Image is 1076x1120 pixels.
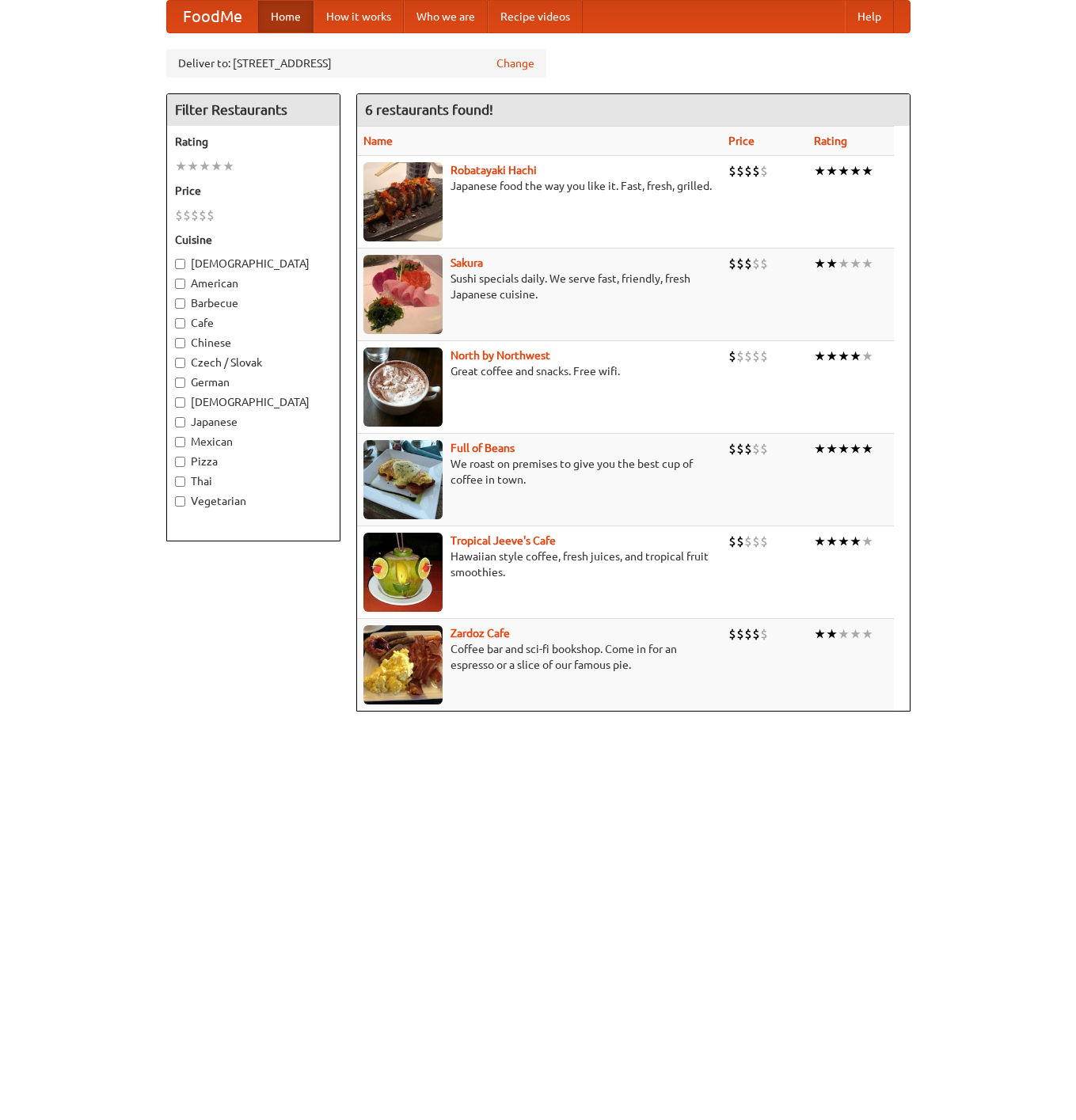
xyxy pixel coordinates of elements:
li: $ [728,347,736,365]
li: ★ [826,162,838,180]
li: ★ [838,347,850,365]
li: ★ [850,625,861,643]
li: ★ [861,440,873,457]
div: Deliver to: [STREET_ADDRESS] [166,49,546,78]
a: Help [845,1,894,32]
li: $ [760,162,768,180]
label: Pizza [175,454,332,469]
input: Pizza [175,457,185,467]
li: $ [744,347,752,365]
a: North by Northwest [451,349,550,362]
input: American [175,279,185,289]
li: ★ [838,162,850,180]
li: ★ [861,162,873,180]
li: ★ [850,440,861,457]
input: Thai [175,476,185,487]
li: $ [744,162,752,180]
li: ★ [814,347,826,365]
li: ★ [826,533,838,550]
li: $ [752,162,760,180]
h5: Rating [175,134,332,150]
li: $ [199,207,207,224]
li: ★ [814,625,826,643]
img: jeeves.jpg [363,533,443,612]
p: Coffee bar and sci-fi bookshop. Come in for an espresso or a slice of our famous pie. [363,641,717,673]
li: $ [760,533,768,550]
label: Chinese [175,335,332,351]
h5: Price [175,183,332,199]
li: $ [175,207,183,224]
label: Barbecue [175,295,332,311]
a: Robatayaki Hachi [451,164,537,177]
input: Japanese [175,417,185,427]
li: ★ [838,255,850,272]
li: ★ [826,625,838,643]
li: $ [183,207,191,224]
li: $ [752,533,760,550]
input: German [175,378,185,388]
li: ★ [175,158,187,175]
li: $ [752,347,760,365]
li: ★ [826,347,838,365]
p: We roast on premises to give you the best cup of coffee in town. [363,456,717,488]
li: ★ [814,255,826,272]
li: $ [760,255,768,272]
img: sakura.jpg [363,255,443,334]
li: ★ [826,255,838,272]
input: Chinese [175,338,185,348]
label: Thai [175,473,332,489]
label: Cafe [175,315,332,331]
a: Tropical Jeeve's Cafe [451,534,556,547]
li: ★ [199,158,211,175]
li: ★ [850,255,861,272]
input: Mexican [175,437,185,447]
li: $ [752,625,760,643]
li: ★ [861,625,873,643]
li: $ [728,255,736,272]
li: ★ [838,440,850,457]
li: $ [736,162,744,180]
a: Change [496,55,534,71]
a: How it works [314,1,404,32]
a: Rating [814,135,847,147]
a: Recipe videos [488,1,583,32]
li: $ [744,440,752,457]
li: $ [191,207,199,224]
li: $ [744,625,752,643]
h5: Cuisine [175,232,332,248]
input: Cafe [175,318,185,328]
li: $ [744,533,752,550]
label: Mexican [175,434,332,450]
img: robatayaki.jpg [363,162,443,241]
a: Who we are [404,1,488,32]
li: $ [728,162,736,180]
li: ★ [838,533,850,550]
a: Name [363,135,393,147]
b: Zardoz Cafe [451,627,510,640]
li: ★ [861,533,873,550]
label: Vegetarian [175,493,332,509]
li: $ [736,440,744,457]
li: $ [728,625,736,643]
input: [DEMOGRAPHIC_DATA] [175,397,185,408]
li: ★ [187,158,199,175]
li: $ [752,255,760,272]
li: $ [728,440,736,457]
img: beans.jpg [363,440,443,519]
li: ★ [850,533,861,550]
input: [DEMOGRAPHIC_DATA] [175,259,185,269]
img: zardoz.jpg [363,625,443,704]
a: Sakura [451,256,483,269]
p: Japanese food the way you like it. Fast, fresh, grilled. [363,178,717,194]
li: ★ [861,347,873,365]
li: ★ [838,625,850,643]
a: Price [728,135,755,147]
a: Home [258,1,314,32]
li: $ [736,347,744,365]
a: Full of Beans [451,442,515,454]
label: Japanese [175,414,332,430]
